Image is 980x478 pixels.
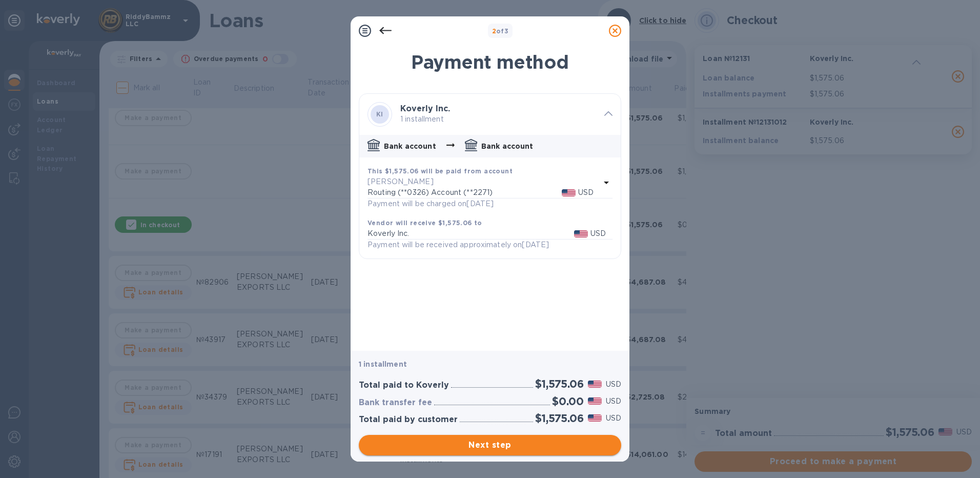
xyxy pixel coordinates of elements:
p: 1 installment [359,359,621,369]
img: USD [588,397,602,405]
h3: Total paid to Koverly [359,381,449,390]
p: Routing (**0326) Account (**2271) [367,187,562,198]
p: Payment will be charged on [DATE] [367,198,494,209]
p: Payment will be received approximately on [DATE] [367,240,549,250]
p: Koverly Inc. [367,228,574,239]
p: USD [578,187,594,198]
h3: Bank transfer fee [359,398,432,408]
span: 2 [492,27,496,35]
h3: Total paid by customer [359,415,458,425]
p: Bank account [384,141,436,151]
b: KI [376,110,383,118]
div: KIKoverly Inc.1 installment [359,94,621,135]
b: of 3 [492,27,509,35]
p: [PERSON_NAME] [367,176,600,187]
p: USD [606,379,621,390]
p: 1 installment [400,114,596,125]
h2: $0.00 [552,395,584,408]
img: USD [562,189,576,196]
b: Koverly Inc. [400,104,450,113]
b: Vendor will receive $1,575.06 to [367,219,482,227]
p: USD [590,228,606,239]
span: Next step [367,439,613,451]
p: USD [606,413,621,424]
img: USD [588,381,602,388]
h2: $1,575.06 [535,377,584,390]
b: This $1,575.06 will be paid from account [367,167,513,175]
p: Bank account [481,141,534,151]
h1: Payment method [359,51,621,73]
h2: $1,575.06 [535,412,584,425]
button: Next step [359,435,621,455]
p: USD [606,396,621,407]
img: USD [574,230,588,237]
img: USD [588,414,602,422]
